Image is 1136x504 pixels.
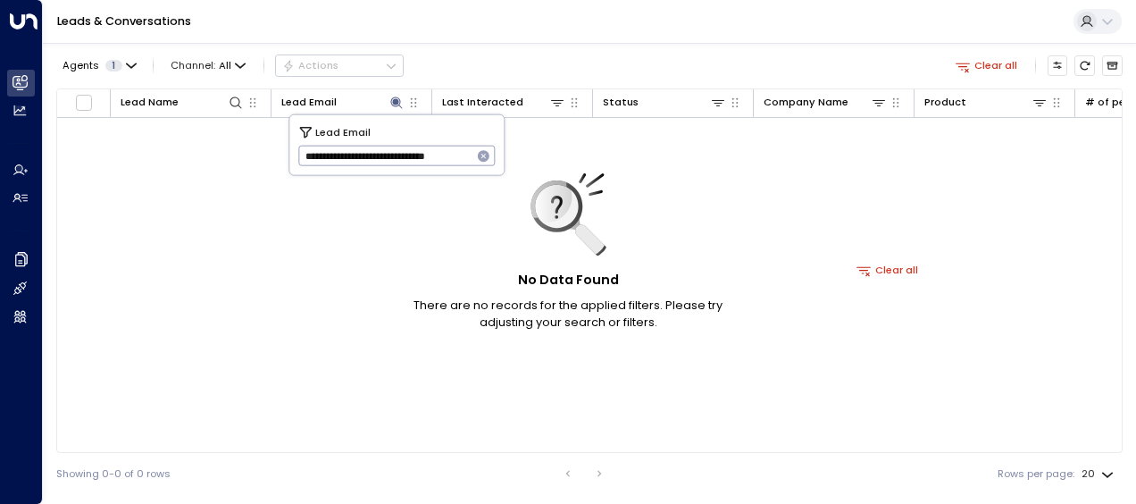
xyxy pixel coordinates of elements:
span: Lead Email [315,123,371,139]
span: Agents [63,61,99,71]
div: Lead Name [121,94,179,111]
div: Lead Email [281,94,337,111]
div: Lead Email [281,94,405,111]
div: Button group with a nested menu [275,55,404,76]
div: Company Name [764,94,887,111]
span: 1 [105,60,122,71]
div: Product [924,94,1048,111]
span: Refresh [1074,55,1095,76]
span: Channel: [165,55,252,75]
div: Status [603,94,639,111]
nav: pagination navigation [556,463,612,484]
div: Showing 0-0 of 0 rows [56,466,171,482]
div: 20 [1082,463,1117,485]
div: Company Name [764,94,848,111]
label: Rows per page: [998,466,1074,482]
span: All [219,60,231,71]
div: Actions [282,59,338,71]
p: There are no records for the applied filters. Please try adjusting your search or filters. [389,297,747,331]
div: Lead Name [121,94,244,111]
div: Last Interacted [442,94,523,111]
a: Leads & Conversations [57,13,191,29]
div: Last Interacted [442,94,565,111]
button: Archived Leads [1102,55,1123,76]
div: Status [603,94,726,111]
button: Clear all [851,260,925,280]
span: Toggle select all [75,94,93,112]
button: Channel:All [165,55,252,75]
div: Product [924,94,966,111]
h5: No Data Found [518,271,619,290]
button: Clear all [949,55,1023,75]
button: Agents1 [56,55,141,75]
button: Customize [1048,55,1068,76]
button: Actions [275,55,404,76]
